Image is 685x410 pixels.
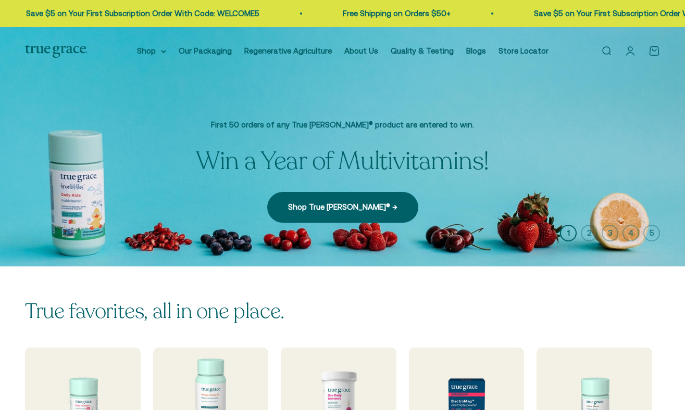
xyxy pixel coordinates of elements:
[25,7,258,20] p: Save $5 on Your First Subscription Order With Code: WELCOME5
[137,45,166,57] summary: Shop
[196,119,489,131] p: First 50 orders of any True [PERSON_NAME]® product are entered to win.
[25,297,284,325] split-lines: True favorites, all in one place.
[499,46,549,55] a: Store Locator
[466,46,486,55] a: Blogs
[643,225,660,241] button: 5
[342,9,450,18] a: Free Shipping on Orders $50+
[244,46,332,55] a: Regenerative Agriculture
[196,144,489,178] split-lines: Win a Year of Multivitamins!
[179,46,232,55] a: Our Packaging
[581,225,597,241] button: 2
[602,225,618,241] button: 3
[391,46,454,55] a: Quality & Testing
[622,225,639,241] button: 4
[560,225,577,241] button: 1
[344,46,378,55] a: About Us
[267,192,418,222] a: Shop True [PERSON_NAME]® →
